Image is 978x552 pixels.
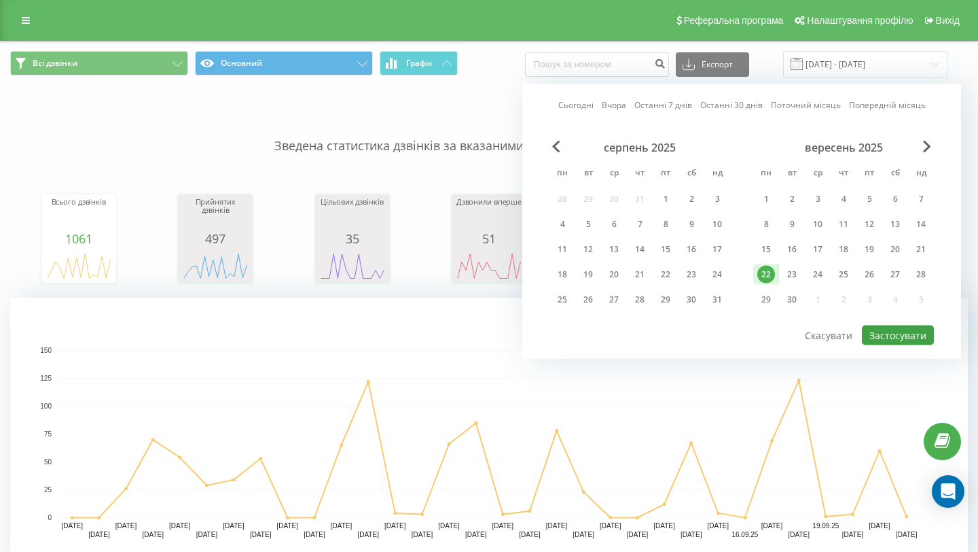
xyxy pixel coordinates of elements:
[882,239,908,260] div: сб 20 вер 2025 р.
[44,486,52,494] text: 25
[708,291,726,309] div: 31
[912,266,930,283] div: 28
[357,531,379,538] text: [DATE]
[704,189,730,209] div: нд 3 серп 2025 р.
[788,531,810,538] text: [DATE]
[627,214,653,235] div: чт 7 серп 2025 р.
[600,522,621,530] text: [DATE]
[911,164,931,184] abbr: неділя
[805,264,831,285] div: ср 24 вер 2025 р.
[861,266,878,283] div: 26
[782,164,802,184] abbr: вівторок
[809,215,827,233] div: 10
[809,190,827,208] div: 3
[861,215,878,233] div: 12
[771,99,841,111] a: Поточний місяць
[250,531,272,538] text: [DATE]
[704,239,730,260] div: нд 17 серп 2025 р.
[835,215,852,233] div: 11
[684,15,784,26] span: Реферальна програма
[783,266,801,283] div: 23
[653,290,678,310] div: пт 29 серп 2025 р.
[783,215,801,233] div: 9
[575,239,601,260] div: вт 12 серп 2025 р.
[455,232,523,245] div: 51
[115,522,137,530] text: [DATE]
[753,141,934,154] div: вересень 2025
[683,291,700,309] div: 30
[519,531,541,538] text: [DATE]
[196,531,218,538] text: [DATE]
[856,214,882,235] div: пт 12 вер 2025 р.
[882,264,908,285] div: сб 27 вер 2025 р.
[859,164,880,184] abbr: п’ятниця
[412,531,433,538] text: [DATE]
[908,214,934,235] div: нд 14 вер 2025 р.
[731,531,758,538] text: 16.09.25
[627,239,653,260] div: чт 14 серп 2025 р.
[45,198,113,232] div: Всього дзвінків
[681,164,702,184] abbr: субота
[700,99,763,111] a: Останні 30 днів
[319,245,386,286] div: A chart.
[783,241,801,258] div: 16
[756,164,776,184] abbr: понеділок
[856,239,882,260] div: пт 19 вер 2025 р.
[807,15,913,26] span: Налаштування профілю
[579,215,597,233] div: 5
[805,189,831,209] div: ср 3 вер 2025 р.
[683,190,700,208] div: 2
[546,522,568,530] text: [DATE]
[753,239,779,260] div: пн 15 вер 2025 р.
[842,531,864,538] text: [DATE]
[908,189,934,209] div: нд 7 вер 2025 р.
[831,189,856,209] div: чт 4 вер 2025 р.
[605,266,623,283] div: 20
[923,141,931,153] span: Next Month
[579,241,597,258] div: 12
[678,189,704,209] div: сб 2 серп 2025 р.
[861,190,878,208] div: 5
[912,241,930,258] div: 21
[653,214,678,235] div: пт 8 серп 2025 р.
[779,264,805,285] div: вт 23 вер 2025 р.
[704,290,730,310] div: нд 31 серп 2025 р.
[277,522,299,530] text: [DATE]
[10,110,968,155] p: Зведена статистика дзвінків за вказаними фільтрами за обраний період
[805,239,831,260] div: ср 17 вер 2025 р.
[757,266,775,283] div: 22
[856,189,882,209] div: пт 5 вер 2025 р.
[831,214,856,235] div: чт 11 вер 2025 р.
[44,458,52,466] text: 50
[579,291,597,309] div: 26
[783,190,801,208] div: 2
[195,51,373,75] button: Основний
[48,514,52,521] text: 0
[683,266,700,283] div: 23
[40,347,52,354] text: 150
[757,215,775,233] div: 8
[549,239,575,260] div: пн 11 серп 2025 р.
[455,245,523,286] svg: A chart.
[657,266,674,283] div: 22
[554,291,571,309] div: 25
[181,198,249,232] div: Прийнятих дзвінків
[678,214,704,235] div: сб 9 серп 2025 р.
[631,215,649,233] div: 7
[223,522,244,530] text: [DATE]
[861,241,878,258] div: 19
[575,290,601,310] div: вт 26 серп 2025 р.
[45,245,113,286] div: A chart.
[33,58,77,69] span: Всі дзвінки
[757,241,775,258] div: 15
[856,264,882,285] div: пт 26 вер 2025 р.
[634,99,692,111] a: Останні 7 днів
[605,291,623,309] div: 27
[831,264,856,285] div: чт 25 вер 2025 р.
[655,164,676,184] abbr: п’ятниця
[783,291,801,309] div: 30
[384,522,406,530] text: [DATE]
[808,164,828,184] abbr: середа
[908,239,934,260] div: нд 21 вер 2025 р.
[627,290,653,310] div: чт 28 серп 2025 р.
